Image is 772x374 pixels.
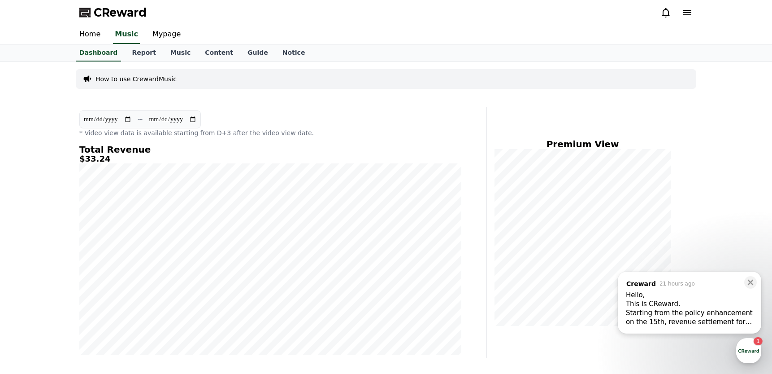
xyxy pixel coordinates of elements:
[79,5,147,20] a: CReward
[79,128,461,137] p: * Video view data is available starting from D+3 after the video view date.
[145,25,188,44] a: Mypage
[137,114,143,125] p: ~
[163,44,198,62] a: Music
[95,75,177,84] a: How to use CrewardMusic
[72,25,108,44] a: Home
[125,44,163,62] a: Report
[79,154,461,163] h5: $33.24
[76,44,121,62] a: Dashboard
[79,145,461,154] h4: Total Revenue
[113,25,140,44] a: Music
[94,5,147,20] span: CReward
[198,44,240,62] a: Content
[275,44,312,62] a: Notice
[240,44,275,62] a: Guide
[494,139,671,149] h4: Premium View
